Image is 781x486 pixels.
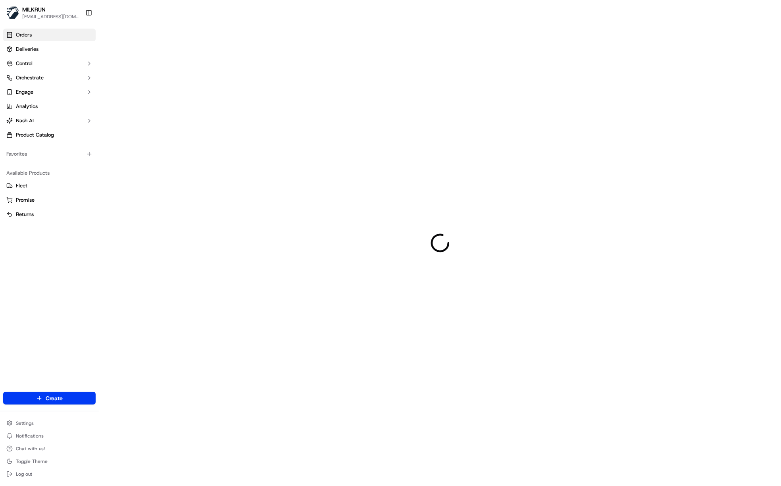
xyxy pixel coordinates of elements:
div: Favorites [3,148,96,160]
a: Returns [6,211,92,218]
a: Fleet [6,182,92,189]
span: Promise [16,197,35,204]
div: Available Products [3,167,96,179]
button: Orchestrate [3,71,96,84]
span: Notifications [16,433,44,439]
img: MILKRUN [6,6,19,19]
a: Product Catalog [3,129,96,141]
span: Control [16,60,33,67]
button: Control [3,57,96,70]
span: Orders [16,31,32,39]
button: Notifications [3,430,96,442]
a: Promise [6,197,92,204]
button: Engage [3,86,96,98]
button: Toggle Theme [3,456,96,467]
button: [EMAIL_ADDRESS][DOMAIN_NAME] [22,13,79,20]
span: Product Catalog [16,131,54,139]
span: Returns [16,211,34,218]
button: MILKRUNMILKRUN[EMAIL_ADDRESS][DOMAIN_NAME] [3,3,82,22]
span: Nash AI [16,117,34,124]
span: Analytics [16,103,38,110]
span: Settings [16,420,34,426]
span: Create [46,394,63,402]
a: Analytics [3,100,96,113]
span: Deliveries [16,46,38,53]
button: MILKRUN [22,6,46,13]
span: Chat with us! [16,445,45,452]
button: Returns [3,208,96,221]
button: Nash AI [3,114,96,127]
span: Toggle Theme [16,458,48,465]
a: Deliveries [3,43,96,56]
span: Log out [16,471,32,477]
span: Fleet [16,182,27,189]
span: Orchestrate [16,74,44,81]
a: Orders [3,29,96,41]
button: Fleet [3,179,96,192]
span: Engage [16,89,33,96]
button: Settings [3,418,96,429]
button: Promise [3,194,96,206]
button: Log out [3,469,96,480]
button: Chat with us! [3,443,96,454]
button: Create [3,392,96,405]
